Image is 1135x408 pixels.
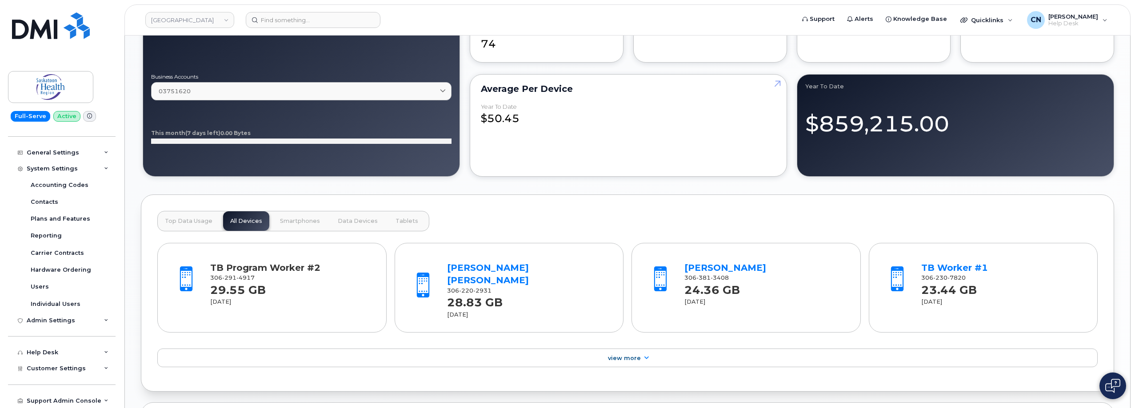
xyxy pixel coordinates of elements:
div: Average per Device [481,85,776,92]
a: Saskatoon Health Region [145,12,234,28]
div: [DATE] [447,311,607,319]
span: Top Data Usage [165,218,212,225]
div: 74 [481,29,612,52]
a: Support [796,10,841,28]
span: 03751620 [159,87,191,95]
span: Support [810,15,835,24]
span: 2931 [473,287,492,294]
a: TB Worker #1 [921,262,988,273]
span: [PERSON_NAME] [1048,13,1098,20]
div: Year to Date [805,83,1106,90]
label: Business Accounts [151,74,452,79]
a: [PERSON_NAME] [684,262,766,273]
tspan: This month [151,130,185,136]
span: Smartphones [280,218,320,225]
span: View More [608,355,641,361]
tspan: 0.00 Bytes [220,130,251,136]
a: Alerts [841,10,879,28]
div: Quicklinks [954,11,1019,29]
div: $50.45 [481,103,776,127]
div: $859,215.00 [805,101,1106,139]
span: 4917 [236,274,255,281]
span: Knowledge Base [893,15,947,24]
button: Tablets [388,211,425,231]
span: Tablets [396,218,418,225]
span: 230 [933,274,947,281]
div: [DATE] [684,298,845,306]
span: 306 [447,287,492,294]
span: 7820 [947,274,966,281]
div: [DATE] [921,298,1082,306]
strong: 29.55 GB [210,278,266,297]
strong: 23.44 GB [921,278,977,297]
span: 381 [696,274,711,281]
span: 291 [222,274,236,281]
span: Alerts [855,15,873,24]
span: 3408 [711,274,729,281]
div: Year to Date [481,103,517,110]
span: 306 [210,274,255,281]
button: Data Devices [331,211,385,231]
span: 306 [684,274,729,281]
a: 03751620 [151,82,452,100]
a: TB Program Worker #2 [210,262,320,273]
img: Open chat [1105,379,1120,393]
span: Data Devices [338,218,378,225]
button: Smartphones [273,211,327,231]
div: [DATE] [210,298,371,306]
span: 220 [459,287,473,294]
tspan: (7 days left) [185,130,220,136]
div: Connor Nguyen [1021,11,1114,29]
span: Quicklinks [971,16,1003,24]
span: 306 [921,274,966,281]
span: Help Desk [1048,20,1098,27]
button: Top Data Usage [158,211,220,231]
span: CN [1031,15,1041,25]
strong: 28.83 GB [447,291,503,309]
a: [PERSON_NAME] [PERSON_NAME] [447,262,529,286]
strong: 24.36 GB [684,278,740,297]
a: View More [157,349,1098,367]
input: Find something... [246,12,380,28]
a: Knowledge Base [879,10,953,28]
